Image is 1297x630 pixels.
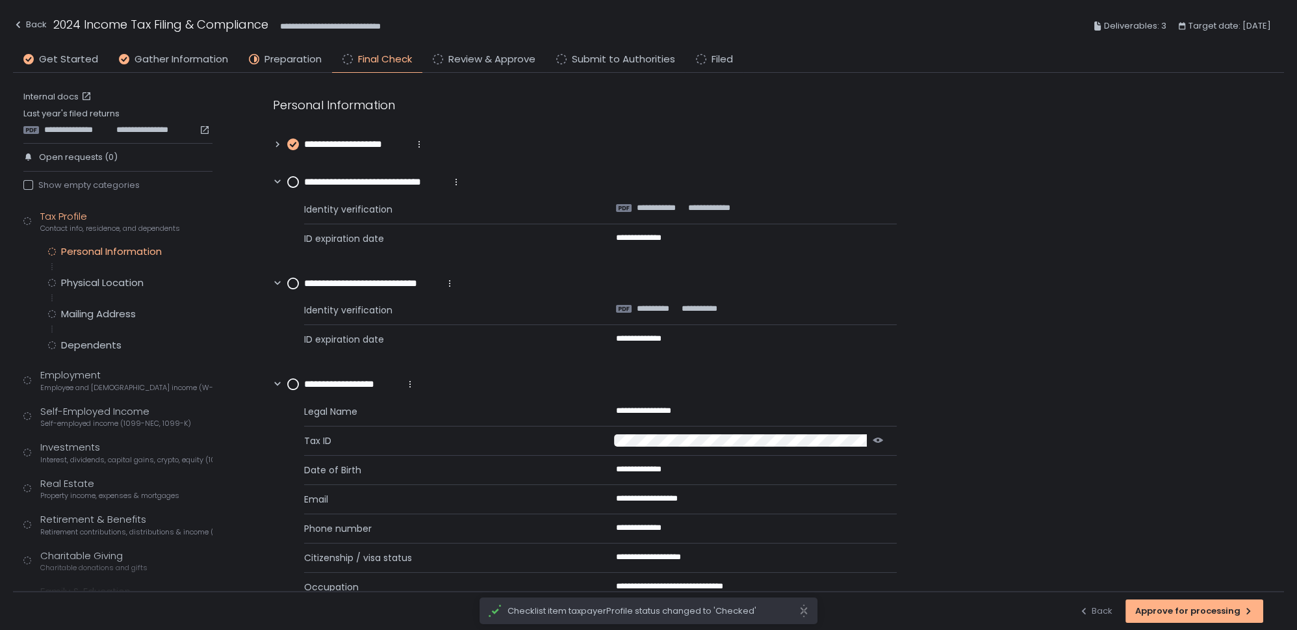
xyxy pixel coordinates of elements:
[53,16,268,33] h1: 2024 Income Tax Filing & Compliance
[40,383,212,393] span: Employee and [DEMOGRAPHIC_DATA] income (W-2s)
[304,464,585,477] span: Date of Birth
[448,52,535,67] span: Review & Approve
[61,276,144,289] div: Physical Location
[304,434,583,447] span: Tax ID
[40,584,206,609] div: Family & Education
[61,339,122,352] div: Dependents
[40,404,191,429] div: Self-Employed Income
[1125,599,1263,623] button: Approve for processing
[304,522,585,535] span: Phone number
[40,477,179,501] div: Real Estate
[40,440,212,465] div: Investments
[1104,18,1166,34] span: Deliverables: 3
[40,512,212,537] div: Retirement & Benefits
[304,493,585,506] span: Email
[1079,599,1112,623] button: Back
[304,405,585,418] span: Legal Name
[39,151,118,163] span: Open requests (0)
[358,52,412,67] span: Final Check
[304,304,585,317] span: Identity verification
[712,52,733,67] span: Filed
[40,224,180,233] span: Contact info, residence, and dependents
[1188,18,1271,34] span: Target date: [DATE]
[40,549,148,573] div: Charitable Giving
[39,52,98,67] span: Get Started
[572,52,675,67] span: Submit to Authorities
[799,604,809,618] svg: close
[507,605,799,617] span: Checklist item taxpayerProfile status changed to 'Checked'
[23,108,212,135] div: Last year's filed returns
[273,96,897,114] div: Personal Information
[304,333,585,346] span: ID expiration date
[40,368,212,393] div: Employment
[61,245,162,258] div: Personal Information
[61,308,136,321] div: Mailing Address
[40,455,212,465] span: Interest, dividends, capital gains, crypto, equity (1099s, K-1s)
[13,16,47,37] button: Back
[23,91,94,103] a: Internal docs
[40,527,212,537] span: Retirement contributions, distributions & income (1099-R, 5498)
[40,419,191,428] span: Self-employed income (1099-NEC, 1099-K)
[40,209,180,234] div: Tax Profile
[264,52,322,67] span: Preparation
[40,563,148,573] span: Charitable donations and gifts
[1079,605,1112,617] div: Back
[40,491,179,501] span: Property income, expenses & mortgages
[13,17,47,33] div: Back
[304,581,585,594] span: Occupation
[304,203,585,216] span: Identity verification
[1135,605,1253,617] div: Approve for processing
[135,52,228,67] span: Gather Information
[304,551,585,564] span: Citizenship / visa status
[304,232,585,245] span: ID expiration date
